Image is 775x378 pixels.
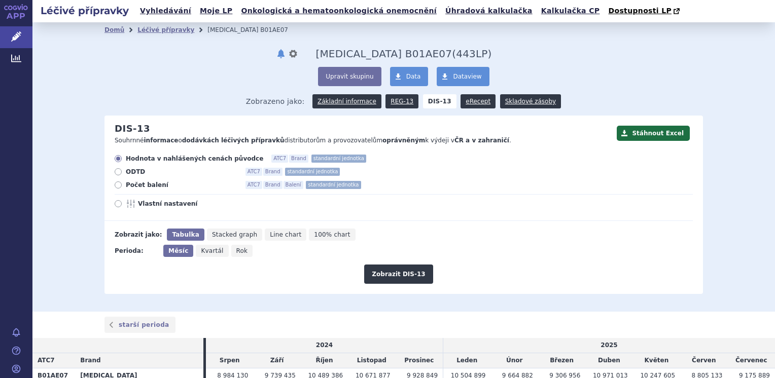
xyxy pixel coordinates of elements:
[538,4,603,18] a: Kalkulačka CP
[263,181,283,189] span: Brand
[206,338,443,353] td: 2024
[126,155,263,163] span: Hodnota v nahlášených cenách původce
[443,353,491,368] td: Leden
[245,168,262,176] span: ATC7
[500,94,561,108] a: Skladové zásoby
[289,155,308,163] span: Brand
[270,231,301,238] span: Line chart
[396,353,443,368] td: Prosinec
[126,168,237,176] span: ODTD
[312,94,381,108] a: Základní informace
[271,155,288,163] span: ATC7
[364,264,433,284] button: Zobrazit DIS-13
[236,247,248,254] span: Rok
[314,231,350,238] span: 100% chart
[285,168,340,176] span: standardní jednotka
[276,48,286,60] button: notifikace
[284,181,303,189] span: Balení
[423,94,456,108] strong: DIS-13
[263,168,283,176] span: Brand
[490,353,538,368] td: Únor
[585,353,632,368] td: Duben
[115,123,150,134] h2: DIS-13
[385,94,418,108] a: REG-13
[38,357,55,364] span: ATC7
[382,137,425,144] strong: oprávněným
[456,48,476,60] span: 443
[137,26,194,33] a: Léčivé přípravky
[301,353,348,368] td: Říjen
[605,4,685,18] a: Dostupnosti LP
[212,231,257,238] span: Stacked graph
[452,48,491,60] span: ( LP)
[206,353,253,368] td: Srpen
[197,4,235,18] a: Moje LP
[311,155,366,163] span: standardní jednotka
[253,353,300,368] td: Září
[115,136,612,145] p: Souhrnné o distributorům a provozovatelům k výdeji v .
[182,137,285,144] strong: dodávkách léčivých přípravků
[245,181,262,189] span: ATC7
[172,231,199,238] span: Tabulka
[207,22,301,37] li: Dabigatran B01AE07
[437,67,489,86] a: Dataview
[115,229,162,241] div: Zobrazit jako:
[454,137,509,144] strong: ČR a v zahraničí
[453,73,481,80] span: Dataview
[390,67,429,86] a: Data
[104,317,175,333] a: starší perioda
[538,353,585,368] td: Březen
[315,48,452,60] span: Dabigatran B01AE07
[633,353,680,368] td: Květen
[238,4,440,18] a: Onkologická a hematoonkologická onemocnění
[461,94,496,108] a: eRecept
[80,357,100,364] span: Brand
[608,7,672,15] span: Dostupnosti LP
[318,67,381,86] button: Upravit skupinu
[680,353,727,368] td: Červen
[201,247,223,254] span: Kvartál
[138,200,250,208] span: Vlastní nastavení
[137,4,194,18] a: Vyhledávání
[306,181,361,189] span: standardní jednotka
[126,181,237,189] span: Počet balení
[406,73,421,80] span: Data
[348,353,395,368] td: Listopad
[443,338,775,353] td: 2025
[288,48,298,60] button: nastavení
[32,4,137,18] h2: Léčivé přípravky
[144,137,179,144] strong: informace
[168,247,188,254] span: Měsíc
[442,4,536,18] a: Úhradová kalkulačka
[115,245,158,257] div: Perioda:
[617,126,690,141] button: Stáhnout Excel
[104,26,124,33] a: Domů
[246,94,305,108] span: Zobrazeno jako:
